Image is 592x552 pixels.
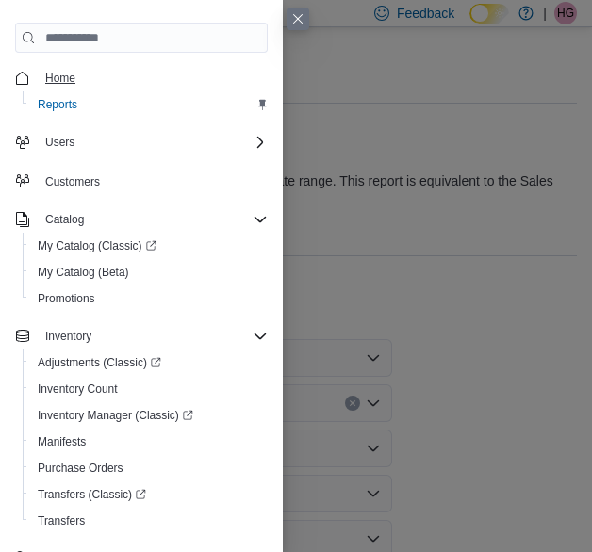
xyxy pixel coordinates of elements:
[287,8,309,30] button: Close this dialog
[30,93,85,116] a: Reports
[30,404,201,427] a: Inventory Manager (Classic)
[30,287,268,310] span: Promotions
[38,169,268,192] span: Customers
[38,461,123,476] span: Purchase Orders
[45,329,91,344] span: Inventory
[38,325,268,348] span: Inventory
[30,483,154,506] a: Transfers (Classic)
[38,170,107,193] a: Customers
[38,355,161,370] span: Adjustments (Classic)
[30,457,131,479] a: Purchase Orders
[38,131,268,154] span: Users
[8,64,275,91] button: Home
[8,167,275,194] button: Customers
[38,67,83,89] a: Home
[30,510,92,532] a: Transfers
[23,376,275,402] button: Inventory Count
[38,325,99,348] button: Inventory
[30,510,268,532] span: Transfers
[30,351,268,374] span: Adjustments (Classic)
[8,323,275,349] button: Inventory
[23,233,275,259] a: My Catalog (Classic)
[30,351,169,374] a: Adjustments (Classic)
[45,135,74,150] span: Users
[30,483,268,506] span: Transfers (Classic)
[38,66,268,89] span: Home
[23,429,275,455] button: Manifests
[38,382,118,397] span: Inventory Count
[38,131,82,154] button: Users
[30,430,93,453] a: Manifests
[23,481,275,508] a: Transfers (Classic)
[30,261,137,284] a: My Catalog (Beta)
[30,430,268,453] span: Manifests
[30,93,268,116] span: Reports
[38,238,156,253] span: My Catalog (Classic)
[30,235,268,257] span: My Catalog (Classic)
[23,455,275,481] button: Purchase Orders
[23,349,275,376] a: Adjustments (Classic)
[45,174,100,189] span: Customers
[30,261,268,284] span: My Catalog (Beta)
[38,265,129,280] span: My Catalog (Beta)
[38,434,86,449] span: Manifests
[38,97,77,112] span: Reports
[45,71,75,86] span: Home
[38,487,146,502] span: Transfers (Classic)
[38,291,95,306] span: Promotions
[30,457,268,479] span: Purchase Orders
[38,408,193,423] span: Inventory Manager (Classic)
[30,404,268,427] span: Inventory Manager (Classic)
[30,378,125,400] a: Inventory Count
[30,378,268,400] span: Inventory Count
[45,212,84,227] span: Catalog
[8,206,275,233] button: Catalog
[38,513,85,528] span: Transfers
[8,129,275,155] button: Users
[23,508,275,534] button: Transfers
[23,285,275,312] button: Promotions
[38,208,91,231] button: Catalog
[23,259,275,285] button: My Catalog (Beta)
[30,235,164,257] a: My Catalog (Classic)
[23,91,275,118] button: Reports
[38,208,268,231] span: Catalog
[23,402,275,429] a: Inventory Manager (Classic)
[30,287,103,310] a: Promotions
